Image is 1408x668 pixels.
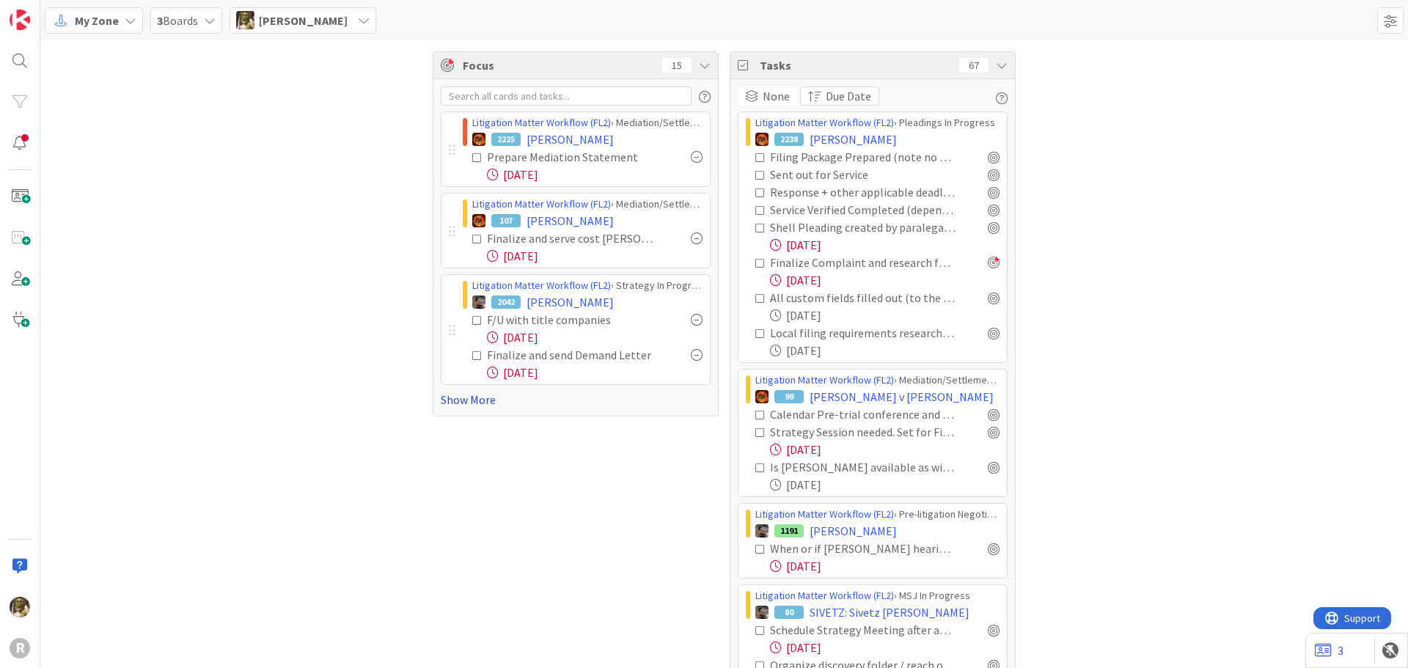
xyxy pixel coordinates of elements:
[810,522,897,540] span: [PERSON_NAME]
[770,458,956,476] div: Is [PERSON_NAME] available as witness?
[472,279,611,292] a: Litigation Matter Workflow (FL2)
[774,606,804,619] div: 80
[527,212,614,230] span: [PERSON_NAME]
[810,603,969,621] span: SIVETZ: Sivetz [PERSON_NAME]
[770,289,956,307] div: All custom fields filled out (to the greatest extent possible)
[755,589,894,602] a: Litigation Matter Workflow (FL2)
[472,133,485,146] img: TR
[800,87,879,106] button: Due Date
[472,214,485,227] img: TR
[755,133,769,146] img: TR
[770,219,956,236] div: Shell Pleading created by paralegal - In this instance, we have draft pleading from [PERSON_NAME].
[770,166,922,183] div: Sent out for Service
[763,87,790,105] span: None
[441,391,711,408] a: Show More
[959,58,989,73] div: 67
[770,476,1000,493] div: [DATE]
[259,12,348,29] span: [PERSON_NAME]
[755,390,769,403] img: TR
[770,639,1000,656] div: [DATE]
[463,56,650,74] span: Focus
[10,597,30,617] img: DG
[770,254,956,271] div: Finalize Complaint and research fee authority
[755,606,769,619] img: MW
[487,148,659,166] div: Prepare Mediation Statement
[755,507,894,521] a: Litigation Matter Workflow (FL2)
[236,11,254,29] img: DG
[472,296,485,309] img: MW
[760,56,952,74] span: Tasks
[662,58,692,73] div: 15
[487,364,703,381] div: [DATE]
[770,307,1000,324] div: [DATE]
[487,166,703,183] div: [DATE]
[157,12,198,29] span: Boards
[487,311,647,329] div: F/U with title companies
[10,10,30,30] img: Visit kanbanzone.com
[441,87,692,106] input: Search all cards and tasks...
[472,115,703,131] div: › Mediation/Settlement Queue
[10,638,30,658] div: R
[774,133,804,146] div: 2238
[770,405,956,423] div: Calendar Pre-trial conference and pre-trial motion deadlines.
[527,131,614,148] span: [PERSON_NAME]
[491,133,521,146] div: 2225
[774,390,804,403] div: 99
[487,247,703,265] div: [DATE]
[774,524,804,537] div: 1191
[527,293,614,311] span: [PERSON_NAME]
[472,197,703,212] div: › Mediation/Settlement in Progress
[770,236,1000,254] div: [DATE]
[810,388,994,405] span: [PERSON_NAME] v [PERSON_NAME]
[755,588,1000,603] div: › MSJ In Progress
[770,148,956,166] div: Filing Package Prepared (note no of copies, cover sheet, etc.) + Filing Fee Noted
[1315,642,1343,659] a: 3
[491,296,521,309] div: 2042
[770,201,956,219] div: Service Verified Completed (depends on service method)
[755,372,1000,388] div: › Mediation/Settlement in Progress
[487,230,659,247] div: Finalize and serve cost [PERSON_NAME] and atty fee petition draft
[770,621,956,639] div: Schedule Strategy Meeting after amendment is received
[755,116,894,129] a: Litigation Matter Workflow (FL2)
[472,278,703,293] div: › Strategy In Progress
[770,423,956,441] div: Strategy Session needed. Set for First Week in September. [PERSON_NAME], [PERSON_NAME].
[157,13,163,28] b: 3
[487,329,703,346] div: [DATE]
[755,373,894,386] a: Litigation Matter Workflow (FL2)
[75,12,119,29] span: My Zone
[770,540,956,557] div: When or if [PERSON_NAME] hearings are pending
[755,115,1000,131] div: › Pleadings In Progress
[31,2,67,20] span: Support
[810,131,897,148] span: [PERSON_NAME]
[755,524,769,537] img: MW
[770,324,956,342] div: Local filing requirements researched from County SLR + Noted in applicable places
[472,116,611,129] a: Litigation Matter Workflow (FL2)
[487,346,659,364] div: Finalize and send Demand Letter
[770,183,956,201] div: Response + other applicable deadlines calendared
[770,271,1000,289] div: [DATE]
[472,197,611,210] a: Litigation Matter Workflow (FL2)
[755,507,1000,522] div: › Pre-litigation Negotiation
[770,557,1000,575] div: [DATE]
[491,214,521,227] div: 107
[770,342,1000,359] div: [DATE]
[826,87,871,105] span: Due Date
[770,441,1000,458] div: [DATE]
